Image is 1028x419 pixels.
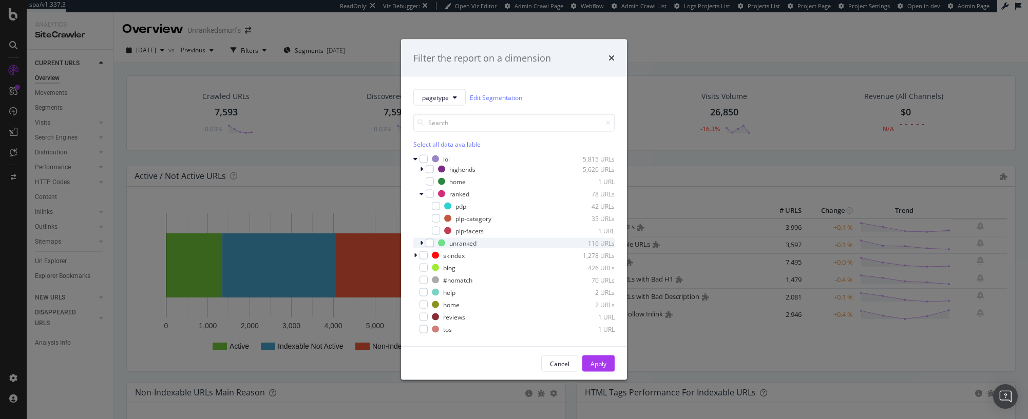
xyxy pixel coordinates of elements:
button: Apply [582,355,615,372]
div: Filter the report on a dimension [413,51,551,65]
div: Select all data available [413,140,615,149]
div: 426 URLs [564,263,615,272]
div: reviews [443,312,465,321]
button: pagetype [413,89,466,106]
div: highends [449,165,475,173]
div: home [449,177,466,186]
button: Cancel [541,355,578,372]
div: plp-facets [455,226,484,235]
div: 5,620 URLs [564,165,615,173]
input: Search [413,114,615,132]
div: pdp [455,202,466,210]
div: Open Intercom Messenger [993,384,1018,409]
div: 42 URLs [564,202,615,210]
div: 116 URLs [564,238,615,247]
div: 1 URL [564,312,615,321]
div: blog [443,263,455,272]
a: Edit Segmentation [470,92,522,103]
div: lol [443,154,450,163]
div: 2 URLs [564,288,615,296]
div: home [443,300,460,309]
div: 2 URLs [564,300,615,309]
div: 70 URLs [564,275,615,284]
div: skindex [443,251,465,260]
div: 35 URLs [564,214,615,223]
div: times [608,51,615,65]
div: help [443,288,455,296]
div: 1 URL [564,177,615,186]
div: #nomatch [443,275,472,284]
div: tos [443,325,452,333]
div: 1 URL [564,226,615,235]
div: 1 URL [564,325,615,333]
div: 78 URLs [564,189,615,198]
div: ranked [449,189,469,198]
div: modal [401,39,627,380]
div: Cancel [550,359,569,368]
span: pagetype [422,93,449,102]
div: Apply [591,359,606,368]
div: 1,278 URLs [564,251,615,260]
div: unranked [449,238,477,247]
div: plp-category [455,214,491,223]
div: 5,815 URLs [564,154,615,163]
